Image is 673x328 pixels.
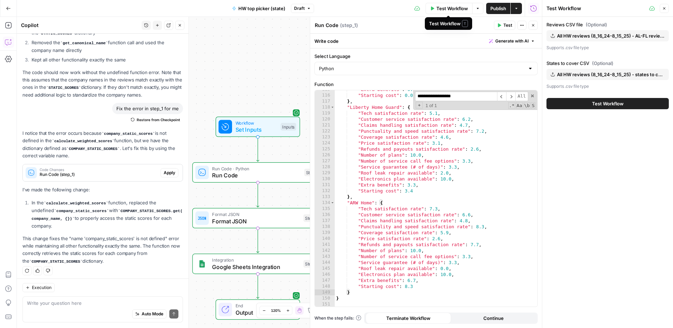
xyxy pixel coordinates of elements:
[315,188,335,194] div: 132
[192,208,323,228] div: Format JSONFormat JSONStep 2
[30,56,183,63] li: Kept all other functionality exactly the same
[29,260,82,264] code: COMPANY_STATIC_SCORES
[212,263,300,271] span: Google Sheets Integration
[315,92,335,98] div: 116
[331,104,334,110] span: Toggle code folding, rows 118 through 133
[40,171,158,178] span: Run Code (step_1)
[314,81,538,88] label: Function
[315,212,335,218] div: 136
[52,139,114,143] code: calculate_weighted_scores
[315,200,335,206] div: 134
[315,176,335,182] div: 130
[315,22,338,29] textarea: Run Code
[546,21,669,28] label: Reviews CSV file
[315,289,335,295] div: 149
[315,248,335,254] div: 142
[436,5,468,12] span: Test Workflow
[315,242,335,248] div: 141
[236,302,293,309] span: End
[192,254,323,274] div: IntegrationGoogle Sheets IntegrationStep 3
[212,257,300,263] span: Integration
[304,260,320,268] div: Step 3
[483,315,504,322] span: Continue
[546,30,669,41] button: All HW reviews (8_16_24-8_15_25) - AL-FL reviews (1).csv
[212,211,300,218] span: Format JSON
[164,170,175,176] span: Apply
[497,92,506,101] span: ​
[451,313,537,324] button: Continue
[315,295,335,301] div: 150
[506,92,515,101] span: ​
[236,125,277,134] span: Set Inputs
[60,41,108,45] code: get_canonical_name
[531,102,535,109] span: Search In Selection
[515,92,528,101] span: Alt-Enter
[315,271,335,277] div: 146
[212,171,301,179] span: Run Code
[161,168,178,177] button: Apply
[592,100,624,107] span: Test Workflow
[557,71,665,78] span: All HW reviews (8_16_24-8_15_25) - states to cover (1).csv
[236,119,277,126] span: Workflow
[315,277,335,283] div: 147
[315,152,335,158] div: 126
[40,168,158,171] span: Code Changes
[315,140,335,146] div: 124
[132,309,166,319] button: Auto Mode
[315,230,335,236] div: 139
[315,224,335,230] div: 138
[192,162,323,183] div: Run Code · PythonRun CodeStep 1
[524,102,531,109] span: Whole Word Search
[315,104,335,110] div: 118
[271,308,281,313] span: 120%
[423,103,440,109] span: 1 of 1
[30,199,183,229] li: In the function, replaced the undefined with to properly access the static scores for each company.
[228,3,290,14] button: HW top picker (state)
[315,254,335,260] div: 143
[508,102,515,109] span: RegExp Search
[315,218,335,224] div: 137
[46,86,81,90] code: STATIC_SCORES
[546,69,669,80] button: All HW reviews (8_16_24-8_15_25) - states to cover (1).csv
[315,194,335,200] div: 133
[315,170,335,176] div: 129
[112,103,183,114] div: Fix the error in step_1 for me
[331,200,334,206] span: Toggle code folding, rows 134 through 149
[257,137,259,162] g: Edge from start to step_1
[314,53,538,60] label: Select Language
[546,83,669,90] p: Supports .csv file type
[212,217,300,225] span: Format JSON
[39,31,74,35] code: STATIC_SCORES
[44,201,108,205] code: calculate_weighted_scores
[192,299,323,320] div: EndOutput
[32,209,183,221] code: COMPANY_STATIC_SCORES.get(company_name, {})
[257,274,259,299] g: Edge from step_3 to end
[315,206,335,212] div: 135
[315,236,335,242] div: 140
[340,22,358,29] span: ( step_1 )
[22,130,183,160] p: I notice that the error occurs because is not defined in the function, but we have the dictionary...
[315,134,335,140] div: 123
[490,5,506,12] span: Publish
[54,209,109,213] code: company_static_scores
[198,260,206,268] img: Group%201%201.png
[315,122,335,128] div: 121
[503,22,512,28] span: Test
[486,37,538,46] button: Generate with AI
[314,315,361,321] a: When the step fails:
[22,235,183,265] p: This change fixes the "name 'company_static_scores' is not defined" error while maintaining all o...
[315,98,335,104] div: 117
[494,21,515,30] button: Test
[315,301,335,307] div: 151
[546,98,669,109] button: Test Workflow
[557,32,665,39] span: All HW reviews (8_16_24-8_15_25) - AL-FL reviews (1).csv
[192,117,323,137] div: WorkflowSet InputsInputs
[386,315,430,322] span: Terminate Workflow
[516,102,523,109] span: CaseSensitive Search
[315,158,335,164] div: 127
[315,110,335,116] div: 119
[304,169,319,176] div: Step 1
[315,182,335,188] div: 131
[315,283,335,289] div: 148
